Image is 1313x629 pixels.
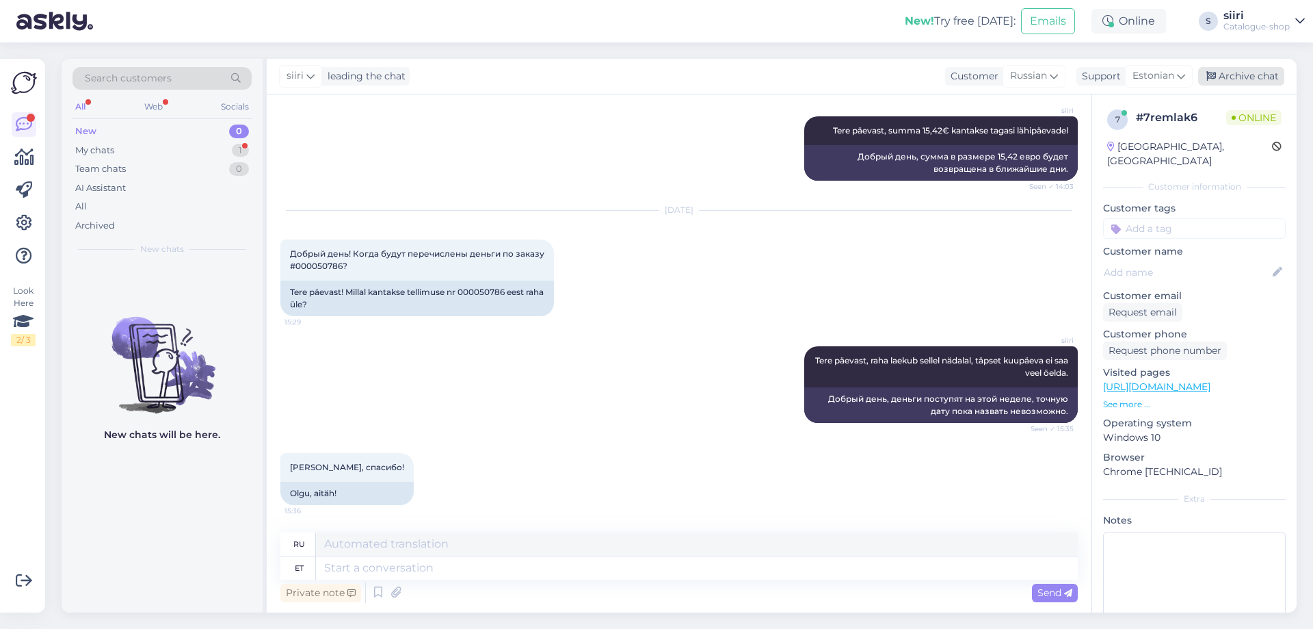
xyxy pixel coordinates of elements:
div: Request email [1103,303,1182,322]
p: Notes [1103,513,1286,528]
div: leading the chat [322,69,406,84]
div: Web [142,98,165,116]
div: siiri [1223,10,1290,21]
span: Tere päevast, summa 15,42€ kantakse tagasi lähipäevadel [833,125,1068,136]
div: Customer information [1103,181,1286,193]
a: [URL][DOMAIN_NAME] [1103,381,1210,393]
span: Send [1037,587,1072,599]
a: siiriCatalogue-shop [1223,10,1305,32]
div: All [75,200,87,214]
div: My chats [75,144,114,157]
span: Добрый день! Когда будут перечислены деньги по заказу #000050786? [290,248,546,271]
div: 1 [232,144,249,157]
span: Seen ✓ 15:35 [1022,424,1074,434]
p: Customer name [1103,244,1286,259]
div: Добрый день, сумма в размере 15,42 евро будет возвращена в ближайшие дни. [804,145,1078,181]
div: 0 [229,125,249,138]
div: All [72,98,88,116]
div: Online [1091,9,1166,34]
div: New [75,125,96,138]
div: Olgu, aitäh! [280,482,414,505]
p: Chrome [TECHNICAL_ID] [1103,465,1286,479]
div: Archive chat [1198,67,1284,86]
div: 2 / 3 [11,334,36,346]
p: Customer email [1103,289,1286,303]
span: siiri [1022,335,1074,346]
span: siiri [287,68,304,84]
div: Archived [75,219,115,233]
div: Request phone number [1103,342,1227,360]
span: Tere päevast, raha laekub sellel nädalal, täpset kuupäeva ei saa veel öelda. [815,355,1070,378]
div: ru [293,532,305,556]
span: 15:36 [284,506,336,516]
p: Customer tags [1103,201,1286,216]
div: Team chats [75,162,126,176]
div: Support [1076,69,1121,84]
div: Tere päevast! Millal kantakse tellimuse nr 000050786 eest raha üle? [280,281,554,316]
span: New chats [140,243,184,255]
div: S [1199,12,1218,31]
div: Extra [1103,493,1286,505]
p: Windows 10 [1103,431,1286,445]
div: Look Here [11,285,36,346]
button: Emails [1021,8,1075,34]
p: New chats will be here. [104,428,220,442]
p: Browser [1103,450,1286,465]
span: Russian [1010,68,1047,84]
span: Search customers [85,71,172,86]
span: siiri [1022,105,1074,116]
div: 0 [229,162,249,176]
div: Try free [DATE]: [905,13,1016,29]
div: AI Assistant [75,181,126,195]
div: Customer [945,69,998,84]
div: [GEOGRAPHIC_DATA], [GEOGRAPHIC_DATA] [1107,140,1272,168]
div: [DATE] [280,204,1078,216]
p: See more ... [1103,398,1286,411]
img: No chats [62,292,263,415]
div: Private note [280,584,361,602]
img: Askly Logo [11,70,37,96]
div: et [295,556,304,580]
p: Visited pages [1103,365,1286,380]
p: Customer phone [1103,327,1286,342]
span: 7 [1115,114,1120,125]
div: # 7remlak6 [1136,110,1226,126]
div: Catalogue-shop [1223,21,1290,32]
span: [PERSON_NAME], спасибо! [290,462,404,472]
span: Estonian [1132,68,1174,84]
b: New! [905,14,934,27]
span: Online [1226,110,1282,125]
div: Socials [218,98,252,116]
input: Add a tag [1103,218,1286,239]
div: Добрый день, деньги поступят на этой неделе, точную дату пока назвать невозможно. [804,387,1078,423]
input: Add name [1104,265,1270,280]
span: 15:29 [284,317,336,327]
span: Seen ✓ 14:03 [1022,181,1074,192]
p: Operating system [1103,416,1286,431]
